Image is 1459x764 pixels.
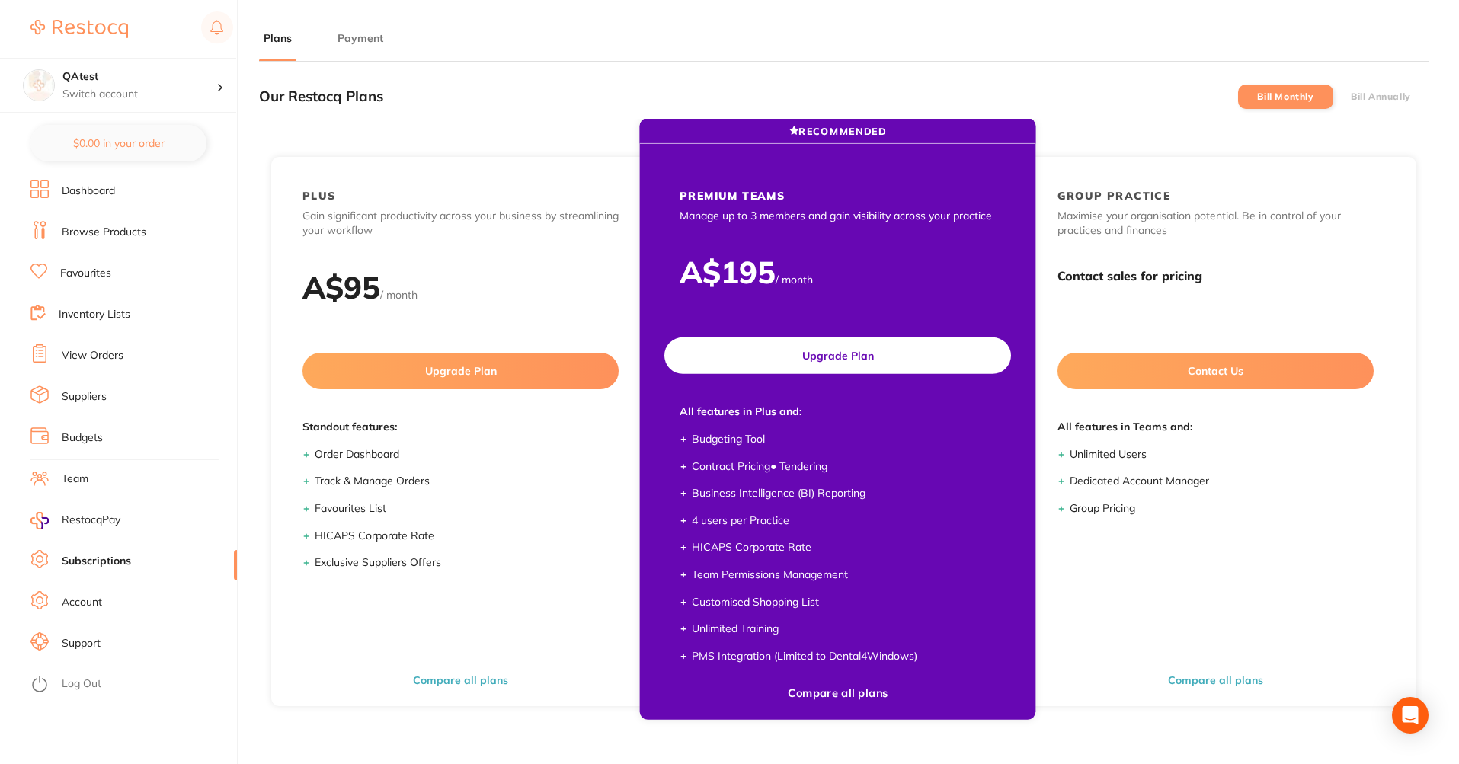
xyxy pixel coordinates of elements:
span: RECOMMENDED [789,125,887,137]
li: HICAPS Corporate Rate [692,540,996,555]
a: Account [62,595,102,610]
div: Open Intercom Messenger [1392,697,1429,734]
span: / month [776,273,813,286]
li: Team Permissions Management [692,567,996,583]
button: Contact Us [1057,353,1374,389]
button: Log Out [30,673,232,697]
button: Compare all plans [783,686,893,701]
li: Favourites List [315,501,619,516]
a: Budgets [62,430,103,446]
li: Dedicated Account Manager [1070,474,1374,489]
a: View Orders [62,348,123,363]
a: Browse Products [62,225,146,240]
p: Switch account [62,87,216,102]
p: Maximise your organisation potential. Be in control of your practices and finances [1057,209,1374,238]
h2: A$ 195 [680,253,776,291]
button: $0.00 in your order [30,125,206,161]
li: Unlimited Users [1070,447,1374,462]
img: QAtest [24,70,54,101]
h4: QAtest [62,69,216,85]
span: / month [380,288,418,302]
li: Business Intelligence (BI) Reporting [692,486,996,501]
button: Plans [259,31,296,46]
a: Team [62,472,88,487]
p: Manage up to 3 members and gain visibility across your practice [680,209,996,224]
li: Group Pricing [1070,501,1374,516]
li: Unlimited Training [692,622,996,637]
li: HICAPS Corporate Rate [315,529,619,544]
span: All features in Teams and: [1057,420,1374,435]
a: Dashboard [62,184,115,199]
p: Gain significant productivity across your business by streamlining your workflow [302,209,619,238]
a: Favourites [60,266,111,281]
a: Subscriptions [62,554,131,569]
a: Inventory Lists [59,307,130,322]
span: All features in Plus and: [680,404,996,420]
a: Support [62,636,101,651]
li: Track & Manage Orders [315,474,619,489]
img: RestocqPay [30,512,49,529]
li: PMS Integration (Limited to Dental4Windows) [692,649,996,664]
li: Order Dashboard [315,447,619,462]
button: Compare all plans [408,673,513,687]
h3: Contact sales for pricing [1057,269,1374,283]
li: Customised Shopping List [692,594,996,609]
li: Contract Pricing ● Tendering [692,459,996,475]
span: RestocqPay [62,513,120,528]
li: Budgeting Tool [692,432,996,447]
button: Payment [333,31,388,46]
h2: A$ 95 [302,268,380,306]
h2: PREMIUM TEAMS [680,189,785,203]
img: Restocq Logo [30,20,128,38]
label: Bill Annually [1351,91,1411,102]
a: Log Out [62,676,101,692]
button: Upgrade Plan [302,353,619,389]
button: Compare all plans [1163,673,1268,687]
h2: GROUP PRACTICE [1057,189,1171,203]
h3: Our Restocq Plans [259,88,383,105]
h2: PLUS [302,189,336,203]
label: Bill Monthly [1257,91,1313,102]
button: Upgrade Plan [664,337,1011,374]
a: Suppliers [62,389,107,404]
span: Standout features: [302,420,619,435]
li: 4 users per Practice [692,513,996,529]
a: Restocq Logo [30,11,128,46]
li: Exclusive Suppliers Offers [315,555,619,571]
a: RestocqPay [30,512,120,529]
